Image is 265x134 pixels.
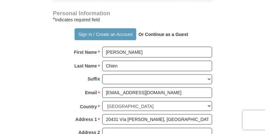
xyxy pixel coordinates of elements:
[75,28,136,40] button: Sign In / Create an Account
[80,102,97,111] strong: Country
[75,61,97,70] strong: Last Name
[74,48,97,57] strong: First Name
[53,11,212,16] h4: Personal Information
[75,115,97,124] strong: Address 1
[85,88,97,97] strong: Email
[53,16,212,24] div: Indicates required field
[139,32,188,37] strong: Or Continue as a Guest
[88,74,100,83] strong: Suffix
